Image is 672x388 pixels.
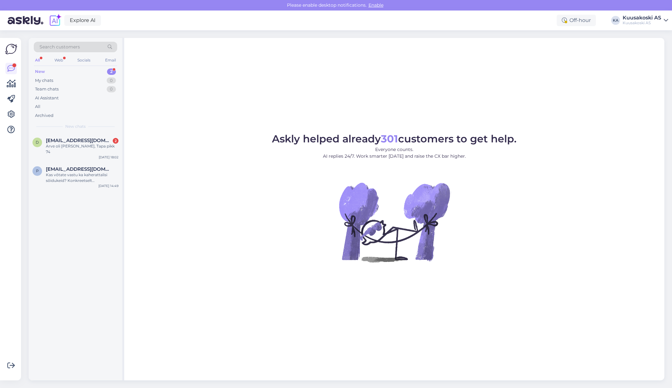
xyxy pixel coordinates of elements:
[381,133,398,145] b: 301
[623,15,668,25] a: Kuusakoski ASKuusakoski AS
[35,104,40,110] div: All
[46,138,112,143] span: Djlimbu@mail.ee
[98,183,118,188] div: [DATE] 14:49
[107,77,116,84] div: 0
[113,138,118,144] div: 2
[337,165,452,279] img: No Chat active
[99,155,118,160] div: [DATE] 18:02
[46,166,112,172] span: pkndre@gmail.com
[5,43,17,55] img: Askly Logo
[36,169,39,173] span: p
[46,172,118,183] div: Kas võtate vastu ka kaherattalisi sõidukeid? Konkreetselt [PERSON_NAME] utiliseerida bensiinimoot...
[611,16,620,25] div: KA
[36,140,39,145] span: D
[35,68,45,75] div: New
[34,56,41,64] div: All
[623,20,661,25] div: Kuusakoski AS
[76,56,92,64] div: Socials
[104,56,117,64] div: Email
[48,14,62,27] img: explore-ai
[35,86,59,92] div: Team chats
[367,2,385,8] span: Enable
[35,95,59,101] div: AI Assistant
[272,133,517,145] span: Askly helped already customers to get help.
[35,77,53,84] div: My chats
[46,143,118,155] div: Arve oli [PERSON_NAME], Tapa pikk 74
[107,86,116,92] div: 0
[65,124,86,129] span: New chats
[35,112,54,119] div: Archived
[272,146,517,160] p: Everyone counts. AI replies 24/7. Work smarter [DATE] and raise the CX bar higher.
[53,56,64,64] div: Web
[557,15,596,26] div: Off-hour
[39,44,80,50] span: Search customers
[623,15,661,20] div: Kuusakoski AS
[107,68,116,75] div: 2
[64,15,101,26] a: Explore AI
